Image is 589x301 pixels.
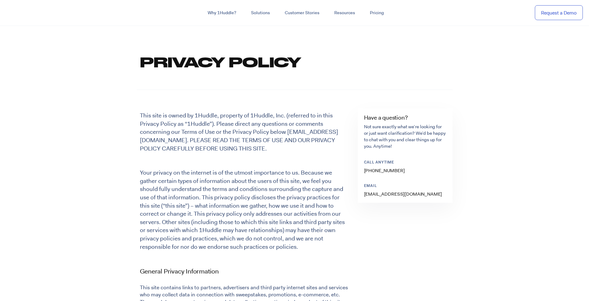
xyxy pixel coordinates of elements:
[364,191,442,197] a: [EMAIL_ADDRESS][DOMAIN_NAME]
[364,167,405,174] a: [PHONE_NUMBER]
[140,53,446,71] h1: Privacy Policy
[535,5,583,20] a: Request a Demo
[364,184,441,189] p: Email
[140,112,350,153] p: This site is owned by 1Huddle, property of 1Huddle, Inc. (referred to in this Privacy Policy as “...
[364,160,441,165] p: Call anytime
[364,124,446,150] p: Not sure exactly what we’re looking for or just want clarification? We’d be happy to chat with yo...
[364,115,446,121] h4: Have a question?
[140,267,355,276] h3: General Privacy Information
[277,7,327,19] a: Customer Stories
[327,7,362,19] a: Resources
[200,7,244,19] a: Why 1Huddle?
[140,169,350,251] p: Your privacy on the internet is of the utmost importance to us. Because we gather certain types o...
[244,7,277,19] a: Solutions
[6,7,50,19] img: ...
[362,7,391,19] a: Pricing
